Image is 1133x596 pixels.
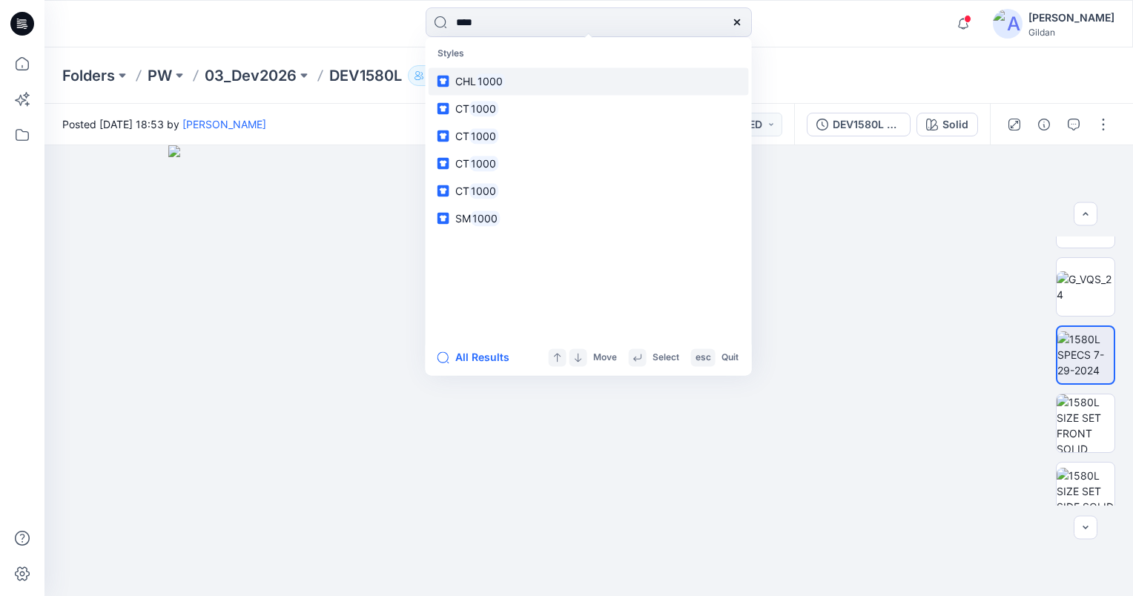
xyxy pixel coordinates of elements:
span: CT [455,185,469,197]
button: 35 [408,65,456,86]
img: eyJhbGciOiJIUzI1NiIsImtpZCI6IjAiLCJzbHQiOiJzZXMiLCJ0eXAiOiJKV1QifQ.eyJkYXRhIjp7InR5cGUiOiJzdG9yYW... [168,145,1009,596]
div: DEV1580L SIZE SET [833,116,901,133]
button: Details [1032,113,1056,136]
mark: 1000 [469,128,499,145]
mark: 1000 [471,210,501,227]
a: Folders [62,65,115,86]
button: DEV1580L SIZE SET [807,113,911,136]
a: CT1000 [429,122,749,150]
img: 1580L SIZE SET FRONT SOLID [1057,394,1114,452]
mark: 1000 [469,155,499,172]
div: [PERSON_NAME] [1028,9,1114,27]
div: Solid [942,116,968,133]
a: SM1000 [429,205,749,232]
span: CT [455,102,469,115]
p: esc [696,350,711,365]
img: 1580L SIZE SET SIDE SOLID [1057,468,1114,514]
a: [PERSON_NAME] [182,118,266,130]
button: Solid [916,113,978,136]
a: CT1000 [429,150,749,177]
img: G_VQS_24 [1057,271,1114,302]
mark: 1000 [469,100,499,117]
p: Move [593,350,617,365]
span: SM [455,212,471,225]
button: All Results [437,348,519,366]
p: Select [653,350,679,365]
span: Posted [DATE] 18:53 by [62,116,266,132]
a: CHL1000 [429,67,749,95]
a: CT1000 [429,177,749,205]
span: CHL [455,75,476,87]
p: Styles [429,40,749,67]
a: PW [148,65,172,86]
img: 1580L SPECS 7-29-2024 [1057,331,1114,378]
span: CT [455,130,469,142]
p: DEV1580L [329,65,402,86]
a: 03_Dev2026 [205,65,297,86]
p: Quit [721,350,739,365]
mark: 1000 [469,182,499,199]
div: Gildan [1028,27,1114,38]
a: CT1000 [429,95,749,122]
mark: 1000 [476,73,506,90]
span: CT [455,157,469,170]
img: avatar [993,9,1023,39]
